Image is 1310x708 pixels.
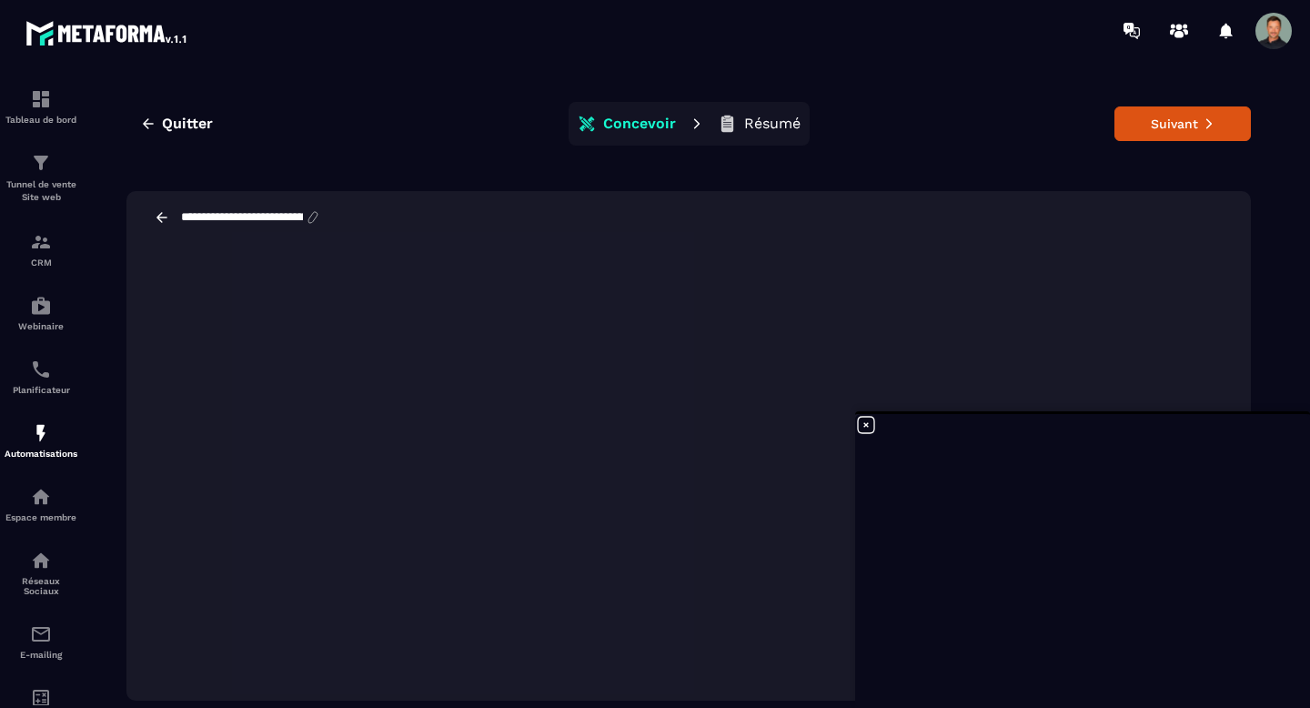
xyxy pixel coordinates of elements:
a: social-networksocial-networkRéseaux Sociaux [5,536,77,610]
p: Planificateur [5,385,77,395]
p: Réseaux Sociaux [5,576,77,596]
a: automationsautomationsAutomatisations [5,409,77,472]
img: formation [30,231,52,253]
img: email [30,623,52,645]
p: Tunnel de vente Site web [5,178,77,204]
img: scheduler [30,359,52,380]
p: CRM [5,258,77,268]
p: Webinaire [5,321,77,331]
button: Suivant [1114,106,1251,141]
a: schedulerschedulerPlanificateur [5,345,77,409]
p: E-mailing [5,650,77,660]
button: Résumé [712,106,806,142]
img: formation [30,152,52,174]
p: Automatisations [5,449,77,459]
a: formationformationCRM [5,217,77,281]
button: Concevoir [572,106,681,142]
img: logo [25,16,189,49]
a: formationformationTunnel de vente Site web [5,138,77,217]
p: Résumé [744,115,801,133]
p: Concevoir [603,115,676,133]
p: Espace membre [5,512,77,522]
img: automations [30,422,52,444]
button: Quitter [126,107,227,140]
a: formationformationTableau de bord [5,75,77,138]
img: social-network [30,550,52,571]
a: automationsautomationsEspace membre [5,472,77,536]
img: automations [30,486,52,508]
img: automations [30,295,52,317]
a: emailemailE-mailing [5,610,77,673]
p: Tableau de bord [5,115,77,125]
img: formation [30,88,52,110]
a: automationsautomationsWebinaire [5,281,77,345]
span: Quitter [162,115,213,133]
